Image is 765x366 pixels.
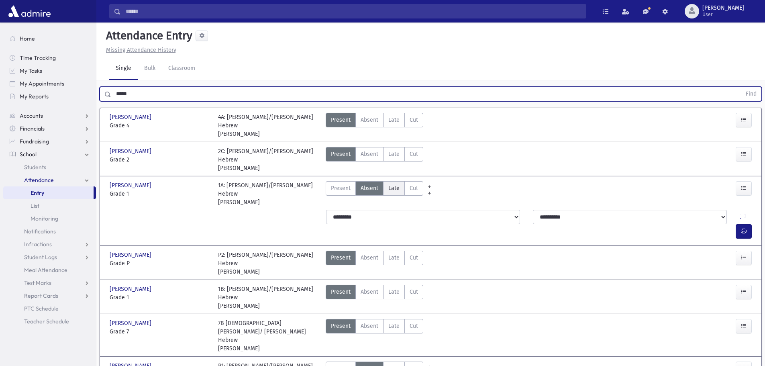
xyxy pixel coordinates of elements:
span: Notifications [24,228,56,235]
a: Home [3,32,96,45]
span: [PERSON_NAME] [110,181,153,190]
div: AttTypes [326,285,423,310]
input: Search [121,4,586,18]
span: Cut [410,288,418,296]
a: School [3,148,96,161]
span: Students [24,164,46,171]
span: Present [331,116,351,124]
span: My Reports [20,93,49,100]
span: Cut [410,322,418,330]
div: AttTypes [326,181,423,207]
span: Monitoring [31,215,58,222]
div: AttTypes [326,147,423,172]
span: Fundraising [20,138,49,145]
a: Student Logs [3,251,96,264]
div: AttTypes [326,319,423,353]
span: [PERSON_NAME] [110,147,153,155]
a: Notifications [3,225,96,238]
span: Absent [361,322,378,330]
span: Present [331,184,351,192]
a: My Appointments [3,77,96,90]
span: Late [388,150,400,158]
a: My Reports [3,90,96,103]
span: [PERSON_NAME] [110,319,153,327]
div: AttTypes [326,251,423,276]
a: Missing Attendance History [103,47,176,53]
a: Teacher Schedule [3,315,96,328]
span: Present [331,322,351,330]
span: Late [388,184,400,192]
span: Absent [361,150,378,158]
a: Financials [3,122,96,135]
a: Bulk [138,57,162,80]
span: [PERSON_NAME] [702,5,744,11]
div: 4A: [PERSON_NAME]/[PERSON_NAME] Hebrew [PERSON_NAME] [218,113,318,138]
a: Classroom [162,57,202,80]
span: Test Marks [24,279,51,286]
span: Student Logs [24,254,57,261]
span: PTC Schedule [24,305,59,312]
span: Present [331,254,351,262]
span: [PERSON_NAME] [110,251,153,259]
a: Infractions [3,238,96,251]
div: 7B [DEMOGRAPHIC_DATA][PERSON_NAME]/ [PERSON_NAME] Hebrew [PERSON_NAME] [218,319,318,353]
span: Grade 1 [110,293,210,302]
span: Grade 2 [110,155,210,164]
div: 1B: [PERSON_NAME]/[PERSON_NAME] Hebrew [PERSON_NAME] [218,285,318,310]
span: Time Tracking [20,54,56,61]
span: Late [388,288,400,296]
span: Entry [31,189,44,196]
a: Entry [3,186,94,199]
a: Students [3,161,96,174]
span: Absent [361,116,378,124]
span: [PERSON_NAME] [110,113,153,121]
span: Absent [361,288,378,296]
div: AttTypes [326,113,423,138]
button: Find [741,87,761,101]
span: Cut [410,150,418,158]
span: Infractions [24,241,52,248]
span: Grade 1 [110,190,210,198]
span: Cut [410,254,418,262]
a: Attendance [3,174,96,186]
span: Financials [20,125,45,132]
h5: Attendance Entry [103,29,192,43]
span: Late [388,322,400,330]
a: Fundraising [3,135,96,148]
a: List [3,199,96,212]
span: Cut [410,184,418,192]
span: School [20,151,37,158]
a: Meal Attendance [3,264,96,276]
a: PTC Schedule [3,302,96,315]
span: Present [331,150,351,158]
span: Grade P [110,259,210,268]
span: List [31,202,39,209]
span: Late [388,254,400,262]
span: Meal Attendance [24,266,67,274]
span: Accounts [20,112,43,119]
a: Single [109,57,138,80]
div: P2: [PERSON_NAME]/[PERSON_NAME] Hebrew [PERSON_NAME] [218,251,318,276]
a: Accounts [3,109,96,122]
a: Time Tracking [3,51,96,64]
u: Missing Attendance History [106,47,176,53]
span: Absent [361,254,378,262]
span: Absent [361,184,378,192]
span: User [702,11,744,18]
span: Grade 4 [110,121,210,130]
a: Monitoring [3,212,96,225]
span: Cut [410,116,418,124]
span: Home [20,35,35,42]
div: 1A: [PERSON_NAME]/[PERSON_NAME] Hebrew [PERSON_NAME] [218,181,318,207]
a: Report Cards [3,289,96,302]
img: AdmirePro [6,3,53,19]
span: My Tasks [20,67,42,74]
span: My Appointments [20,80,64,87]
span: Grade 7 [110,327,210,336]
span: Report Cards [24,292,58,299]
span: Teacher Schedule [24,318,69,325]
span: Late [388,116,400,124]
div: 2C: [PERSON_NAME]/[PERSON_NAME] Hebrew [PERSON_NAME] [218,147,318,172]
a: My Tasks [3,64,96,77]
span: [PERSON_NAME] [110,285,153,293]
